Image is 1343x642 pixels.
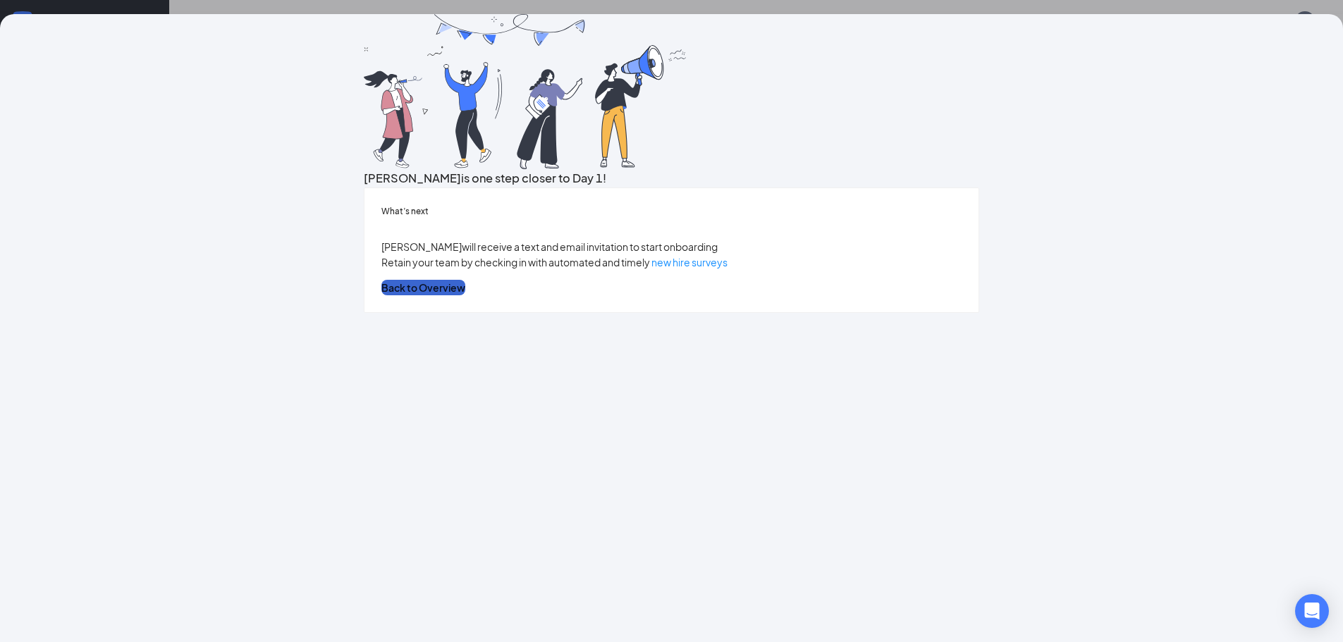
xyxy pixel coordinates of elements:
img: you are all set [364,14,688,169]
a: new hire surveys [651,256,728,268]
button: Back to Overview [381,280,465,295]
p: [PERSON_NAME] will receive a text and email invitation to start onboarding [381,239,962,254]
p: Retain your team by checking in with automated and timely [381,254,962,270]
h3: [PERSON_NAME] is one step closer to Day 1! [364,169,979,187]
h5: What’s next [381,205,962,218]
div: Open Intercom Messenger [1295,594,1329,628]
